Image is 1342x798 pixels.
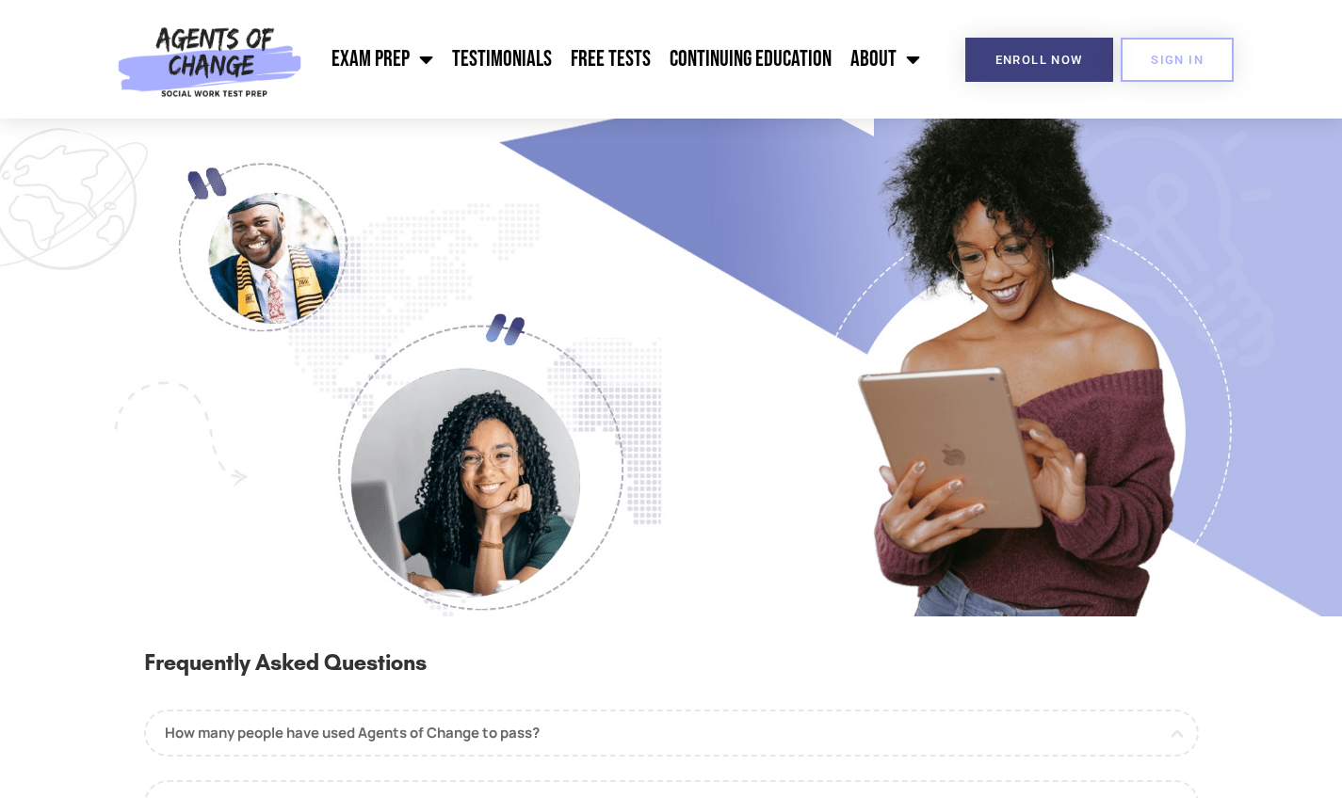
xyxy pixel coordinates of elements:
[561,36,660,83] a: Free Tests
[311,36,930,83] nav: Menu
[1151,54,1204,66] span: SIGN IN
[965,38,1113,82] a: Enroll Now
[443,36,561,83] a: Testimonials
[144,710,1199,757] a: How many people have used Agents of Change to pass?
[1121,38,1234,82] a: SIGN IN
[841,36,930,83] a: About
[660,36,841,83] a: Continuing Education
[322,36,443,83] a: Exam Prep
[144,645,1199,699] h3: Frequently Asked Questions
[995,54,1083,66] span: Enroll Now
